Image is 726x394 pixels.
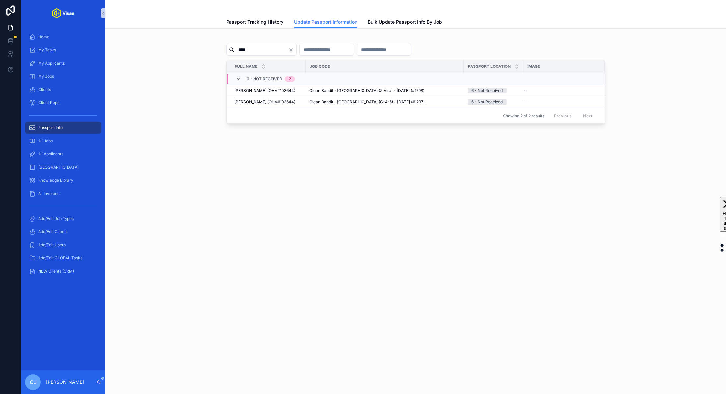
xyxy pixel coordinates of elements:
a: Bulk Update Passport Info By Job [368,16,442,29]
span: All Jobs [38,138,53,144]
a: Client Reps [25,97,101,109]
a: My Applicants [25,57,101,69]
a: Update Passport Information [294,16,357,29]
a: All Invoices [25,188,101,199]
a: [PERSON_NAME] (OHV#103644) [234,88,302,93]
span: Job Code [310,64,330,69]
a: 6 - Not Received [468,99,519,105]
span: Clients [38,87,51,92]
a: All Jobs [25,135,101,147]
span: Knowledge Library [38,178,73,183]
a: Add/Edit GLOBAL Tasks [25,252,101,264]
a: Add/Edit Job Types [25,213,101,224]
a: -- [524,99,597,105]
span: [GEOGRAPHIC_DATA] [38,165,79,170]
a: [PERSON_NAME] (OHV#103644) [234,99,302,105]
span: Passport Location [468,64,511,69]
img: App logo [52,8,74,18]
span: [PERSON_NAME] (OHV#103644) [234,88,295,93]
span: NEW Clients (CRM) [38,269,74,274]
a: My Tasks [25,44,101,56]
span: My Jobs [38,74,54,79]
span: Add/Edit Users [38,242,66,248]
a: Add/Edit Clients [25,226,101,238]
a: Home [25,31,101,43]
span: Add/Edit Job Types [38,216,74,221]
div: 6 - Not Received [471,88,503,93]
a: -- [524,88,597,93]
a: Clean Bandit - [GEOGRAPHIC_DATA] (C-4-5) - [DATE] (#1297) [309,99,460,105]
button: Clear [288,47,296,52]
span: Full Name [235,64,257,69]
span: CJ [30,378,37,386]
span: Home [38,34,49,39]
span: Image [527,64,540,69]
span: All Applicants [38,151,63,157]
a: [GEOGRAPHIC_DATA] [25,161,101,173]
a: 6 - Not Received [468,88,519,93]
span: Update Passport Information [294,19,357,25]
div: scrollable content [21,26,105,286]
p: [PERSON_NAME] [46,379,84,385]
div: 6 - Not Received [471,99,503,105]
span: Client Reps [38,100,59,105]
span: [PERSON_NAME] (OHV#103644) [234,99,295,105]
span: Passport Tracking History [226,19,283,25]
span: All Invoices [38,191,59,196]
span: Add/Edit GLOBAL Tasks [38,255,82,261]
a: Knowledge Library [25,174,101,186]
a: Passport Tracking History [226,16,283,29]
a: Clients [25,84,101,95]
span: Passport Info [38,125,63,130]
a: NEW Clients (CRM) [25,265,101,277]
span: -- [524,99,527,105]
span: Add/Edit Clients [38,229,67,234]
span: Bulk Update Passport Info By Job [368,19,442,25]
a: Passport Info [25,122,101,134]
span: 6 - Not Received [247,76,282,82]
a: My Jobs [25,70,101,82]
span: My Tasks [38,47,56,53]
div: 2 [289,76,291,82]
span: My Applicants [38,61,65,66]
a: Clean Bandit - [GEOGRAPHIC_DATA] (Z Visa) - [DATE] (#1298) [309,88,460,93]
span: Clean Bandit - [GEOGRAPHIC_DATA] (C-4-5) - [DATE] (#1297) [309,99,425,105]
a: Add/Edit Users [25,239,101,251]
span: Clean Bandit - [GEOGRAPHIC_DATA] (Z Visa) - [DATE] (#1298) [309,88,424,93]
span: -- [524,88,527,93]
a: All Applicants [25,148,101,160]
span: Showing 2 of 2 results [503,113,544,118]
